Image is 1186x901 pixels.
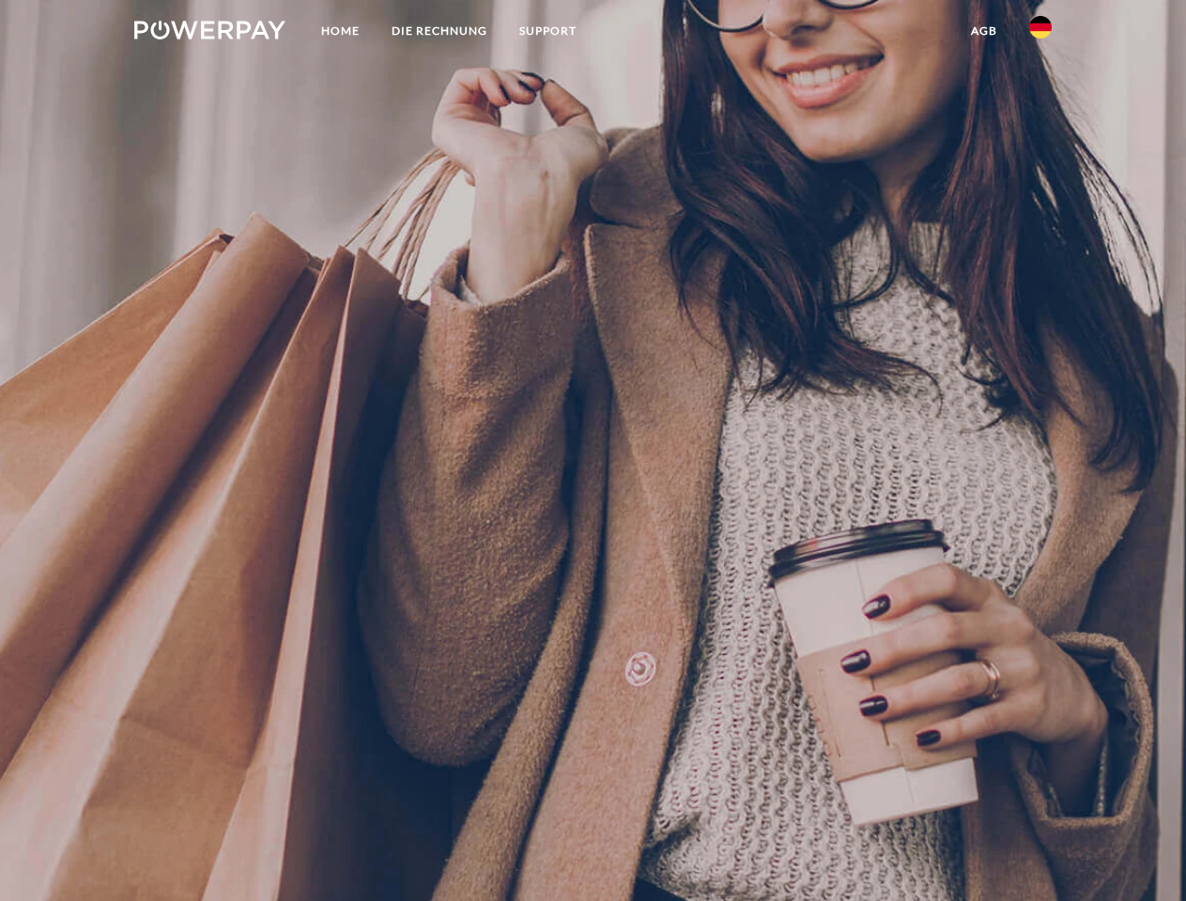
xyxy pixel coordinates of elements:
[503,14,593,48] a: SUPPORT
[1029,16,1052,38] img: de
[955,14,1013,48] a: agb
[376,14,503,48] a: DIE RECHNUNG
[134,21,285,39] img: logo-powerpay-white.svg
[305,14,376,48] a: Home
